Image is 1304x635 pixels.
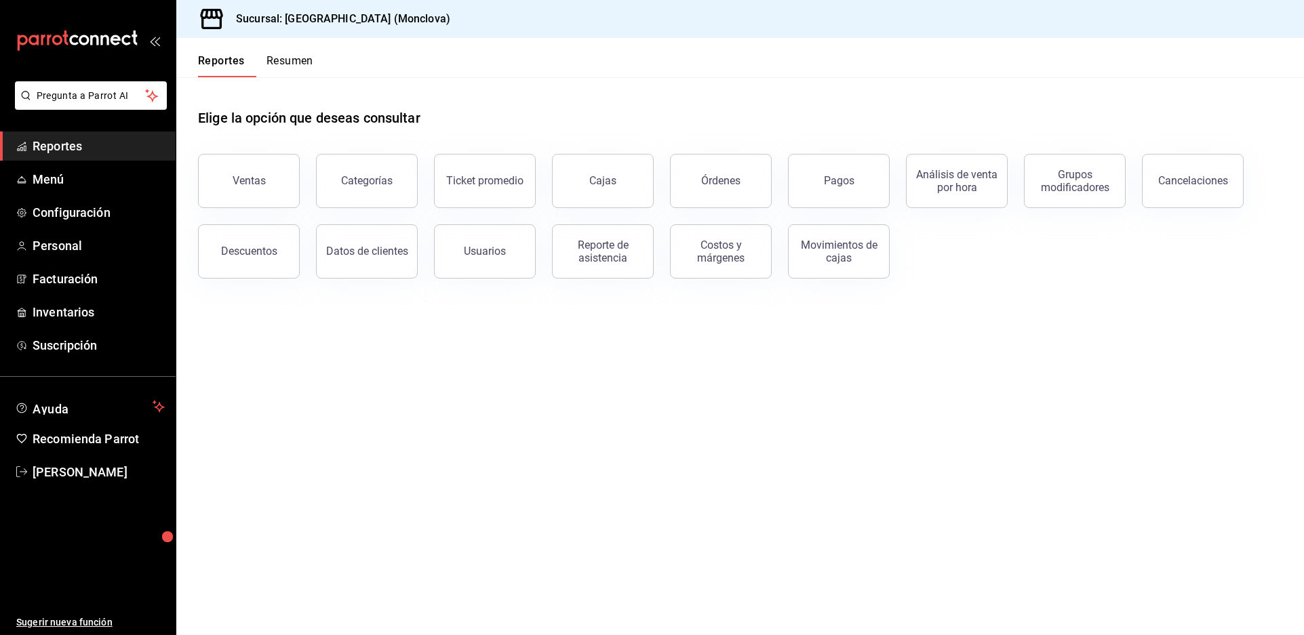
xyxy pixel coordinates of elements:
button: Movimientos de cajas [788,224,890,279]
div: Categorías [341,174,393,187]
button: Pregunta a Parrot AI [15,81,167,110]
a: Cajas [552,154,654,208]
div: Ventas [233,174,266,187]
div: Cancelaciones [1158,174,1228,187]
div: Grupos modificadores [1033,168,1117,194]
div: Cajas [589,173,617,189]
div: Datos de clientes [326,245,408,258]
span: Facturación [33,270,165,288]
button: Categorías [316,154,418,208]
button: Ticket promedio [434,154,536,208]
div: Pagos [824,174,854,187]
div: Descuentos [221,245,277,258]
div: Costos y márgenes [679,239,763,264]
span: Reportes [33,137,165,155]
button: Costos y márgenes [670,224,772,279]
div: Reporte de asistencia [561,239,645,264]
span: [PERSON_NAME] [33,463,165,481]
span: Suscripción [33,336,165,354]
h3: Sucursal: [GEOGRAPHIC_DATA] (Monclova) [225,11,450,27]
div: Análisis de venta por hora [915,168,999,194]
span: Recomienda Parrot [33,430,165,448]
span: Inventarios [33,303,165,321]
span: Configuración [33,203,165,222]
div: Órdenes [701,174,740,187]
button: open_drawer_menu [149,35,160,46]
h1: Elige la opción que deseas consultar [198,108,420,128]
span: Personal [33,237,165,255]
span: Ayuda [33,398,147,415]
div: navigation tabs [198,54,313,77]
button: Usuarios [434,224,536,279]
a: Pregunta a Parrot AI [9,98,167,112]
div: Usuarios [464,245,506,258]
button: Reporte de asistencia [552,224,654,279]
span: Pregunta a Parrot AI [37,89,146,103]
button: Ventas [198,154,300,208]
span: Menú [33,170,165,188]
button: Cancelaciones [1142,154,1244,208]
button: Pagos [788,154,890,208]
div: Ticket promedio [446,174,523,187]
button: Reportes [198,54,245,77]
button: Grupos modificadores [1024,154,1126,208]
div: Movimientos de cajas [797,239,881,264]
button: Descuentos [198,224,300,279]
span: Sugerir nueva función [16,615,165,630]
button: Análisis de venta por hora [906,154,1008,208]
button: Datos de clientes [316,224,418,279]
button: Resumen [266,54,313,77]
button: Órdenes [670,154,772,208]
